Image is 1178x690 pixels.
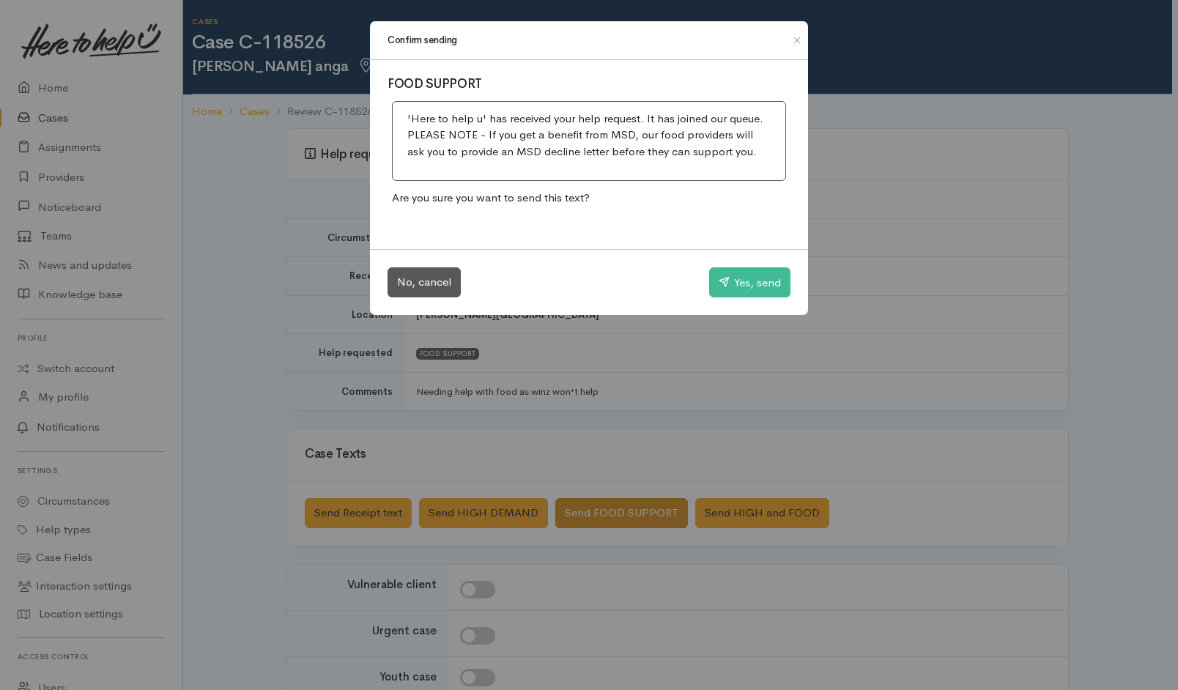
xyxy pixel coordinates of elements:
[388,185,790,211] p: Are you sure you want to send this text?
[388,267,461,297] button: No, cancel
[785,31,809,49] button: Close
[388,78,790,92] h3: FOOD SUPPORT
[407,111,771,160] p: 'Here to help u' has received your help request. It has joined our queue. PLEASE NOTE - If you ge...
[709,267,790,298] button: Yes, send
[388,33,457,48] h1: Confirm sending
